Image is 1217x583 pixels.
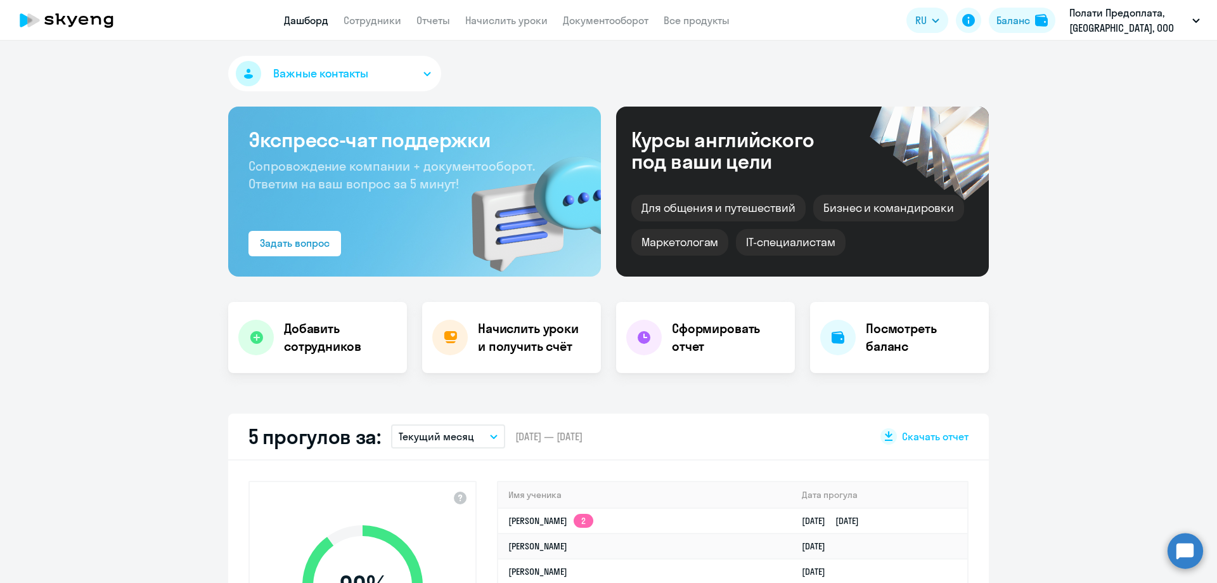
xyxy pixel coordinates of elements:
button: Полати Предоплата, [GEOGRAPHIC_DATA], ООО [1063,5,1206,36]
th: Дата прогула [792,482,967,508]
p: Текущий месяц [399,429,474,444]
app-skyeng-badge: 2 [574,514,593,528]
a: Все продукты [664,14,730,27]
button: Важные контакты [228,56,441,91]
button: Задать вопрос [248,231,341,256]
h4: Посмотреть баланс [866,320,979,355]
h4: Добавить сотрудников [284,320,397,355]
div: IT-специалистам [736,229,845,256]
span: RU [915,13,927,28]
span: Скачать отчет [902,429,969,443]
a: [DATE] [802,566,835,577]
div: Бизнес и командировки [813,195,964,221]
div: Баланс [996,13,1030,28]
a: [PERSON_NAME] [508,540,567,552]
span: [DATE] — [DATE] [515,429,583,443]
div: Маркетологам [631,229,728,256]
div: Задать вопрос [260,235,330,251]
a: Сотрудники [344,14,401,27]
a: [DATE] [802,540,835,552]
a: [PERSON_NAME]2 [508,515,593,527]
a: [PERSON_NAME] [508,566,567,577]
div: Курсы английского под ваши цели [631,129,848,172]
img: bg-img [453,134,601,277]
button: Текущий месяц [391,424,505,449]
button: RU [906,8,948,33]
a: Отчеты [416,14,450,27]
img: balance [1035,14,1048,27]
h4: Начислить уроки и получить счёт [478,320,588,355]
a: Начислить уроки [465,14,548,27]
a: [DATE][DATE] [802,515,869,527]
div: Для общения и путешествий [631,195,806,221]
h4: Сформировать отчет [672,320,785,355]
span: Важные контакты [273,65,368,82]
p: Полати Предоплата, [GEOGRAPHIC_DATA], ООО [1069,5,1187,36]
button: Балансbalance [989,8,1055,33]
h2: 5 прогулов за: [248,424,381,449]
th: Имя ученика [498,482,792,508]
span: Сопровождение компании + документооборот. Ответим на ваш вопрос за 5 минут! [248,158,535,192]
a: Документооборот [563,14,648,27]
a: Дашборд [284,14,328,27]
h3: Экспресс-чат поддержки [248,127,581,152]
